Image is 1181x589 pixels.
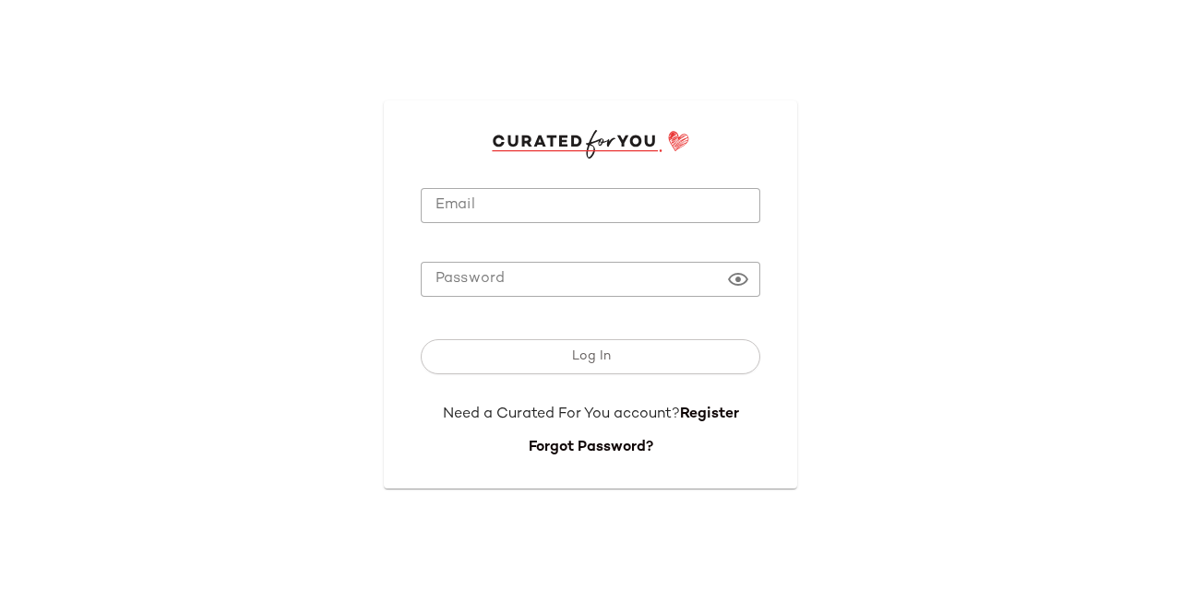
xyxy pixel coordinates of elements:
[570,349,610,364] span: Log In
[680,406,739,422] a: Register
[443,406,680,422] span: Need a Curated For You account?
[529,440,653,455] a: Forgot Password?
[492,130,690,158] img: cfy_login_logo.DGdB1djN.svg
[421,339,760,374] button: Log In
